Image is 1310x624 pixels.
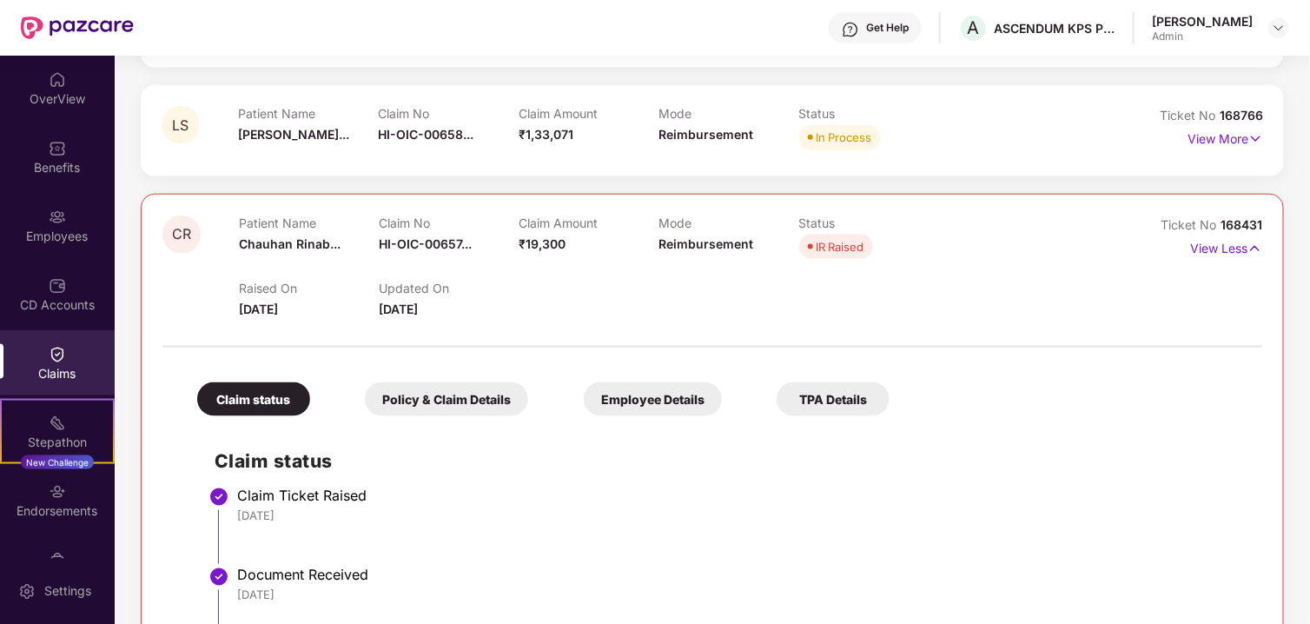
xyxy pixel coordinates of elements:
span: A [968,17,980,38]
img: svg+xml;base64,PHN2ZyBpZD0iSG9tZSIgeG1sbnM9Imh0dHA6Ly93d3cudzMub3JnLzIwMDAvc3ZnIiB3aWR0aD0iMjAiIG... [49,71,66,89]
img: New Pazcare Logo [21,17,134,39]
img: svg+xml;base64,PHN2ZyBpZD0iU3RlcC1Eb25lLTMyeDMyIiB4bWxucz0iaHR0cDovL3d3dy53My5vcmcvMjAwMC9zdmciIH... [208,567,229,587]
div: Get Help [866,21,909,35]
img: svg+xml;base64,PHN2ZyBpZD0iU3RlcC1Eb25lLTMyeDMyIiB4bWxucz0iaHR0cDovL3d3dy53My5vcmcvMjAwMC9zdmciIH... [208,487,229,508]
img: svg+xml;base64,PHN2ZyB4bWxucz0iaHR0cDovL3d3dy53My5vcmcvMjAwMC9zdmciIHdpZHRoPSIxNyIgaGVpZ2h0PSIxNy... [1248,129,1263,149]
p: Updated On [379,281,519,295]
img: svg+xml;base64,PHN2ZyBpZD0iRHJvcGRvd24tMzJ4MzIiIHhtbG5zPSJodHRwOi8vd3d3LnczLm9yZy8yMDAwL3N2ZyIgd2... [1272,21,1286,35]
div: Stepathon [2,434,113,451]
span: Reimbursement [658,127,753,142]
img: svg+xml;base64,PHN2ZyBpZD0iU2V0dGluZy0yMHgyMCIgeG1sbnM9Imh0dHA6Ly93d3cudzMub3JnLzIwMDAvc3ZnIiB3aW... [18,583,36,601]
span: [PERSON_NAME]... [238,127,349,142]
p: Patient Name [238,106,378,121]
p: View More [1188,125,1263,149]
p: View Less [1190,235,1262,258]
span: ₹19,300 [519,236,566,251]
span: LS [173,118,189,133]
div: [DATE] [237,587,1245,603]
div: ASCENDUM KPS PRIVATE LIMITED [994,20,1115,37]
div: Policy & Claim Details [365,382,528,416]
div: In Process [817,129,872,146]
p: Raised On [239,281,379,295]
div: Claim Ticket Raised [237,487,1245,504]
div: Admin [1152,30,1253,43]
img: svg+xml;base64,PHN2ZyBpZD0iTXlfT3JkZXJzIiBkYXRhLW5hbWU9Ik15IE9yZGVycyIgeG1sbnM9Imh0dHA6Ly93d3cudz... [49,552,66,569]
img: svg+xml;base64,PHN2ZyB4bWxucz0iaHR0cDovL3d3dy53My5vcmcvMjAwMC9zdmciIHdpZHRoPSIyMSIgaGVpZ2h0PSIyMC... [49,415,66,432]
span: Chauhan Rinab... [239,236,341,251]
div: TPA Details [777,382,890,416]
p: Mode [658,216,798,230]
img: svg+xml;base64,PHN2ZyBpZD0iQmVuZWZpdHMiIHhtbG5zPSJodHRwOi8vd3d3LnczLm9yZy8yMDAwL3N2ZyIgd2lkdGg9Ij... [49,140,66,157]
span: Ticket No [1161,217,1221,232]
span: Ticket No [1160,108,1220,123]
span: HI-OIC-00658... [378,127,473,142]
p: Claim No [379,216,519,230]
div: Settings [39,583,96,601]
img: svg+xml;base64,PHN2ZyBpZD0iQ2xhaW0iIHhtbG5zPSJodHRwOi8vd3d3LnczLm9yZy8yMDAwL3N2ZyIgd2lkdGg9IjIwIi... [49,346,66,363]
div: New Challenge [21,455,94,469]
p: Claim Amount [519,106,658,121]
img: svg+xml;base64,PHN2ZyB4bWxucz0iaHR0cDovL3d3dy53My5vcmcvMjAwMC9zdmciIHdpZHRoPSIxNyIgaGVpZ2h0PSIxNy... [1247,239,1262,258]
p: Patient Name [239,216,379,230]
span: 168431 [1221,217,1262,232]
img: svg+xml;base64,PHN2ZyBpZD0iQ0RfQWNjb3VudHMiIGRhdGEtbmFtZT0iQ0QgQWNjb3VudHMiIHhtbG5zPSJodHRwOi8vd3... [49,277,66,295]
p: Status [799,216,939,230]
span: CR [172,227,191,242]
div: [PERSON_NAME] [1152,13,1253,30]
div: Employee Details [584,382,722,416]
div: IR Raised [817,238,864,256]
p: Claim Amount [519,216,658,230]
p: Status [799,106,939,121]
span: [DATE] [239,302,278,316]
span: 168766 [1220,108,1263,123]
div: Claim status [197,382,310,416]
div: Document Received [237,567,1245,584]
h2: Claim status [215,447,1245,475]
div: [DATE] [237,508,1245,523]
span: HI-OIC-00657... [379,236,472,251]
img: svg+xml;base64,PHN2ZyBpZD0iSGVscC0zMngzMiIgeG1sbnM9Imh0dHA6Ly93d3cudzMub3JnLzIwMDAvc3ZnIiB3aWR0aD... [842,21,859,38]
img: svg+xml;base64,PHN2ZyBpZD0iRW1wbG95ZWVzIiB4bWxucz0iaHR0cDovL3d3dy53My5vcmcvMjAwMC9zdmciIHdpZHRoPS... [49,209,66,226]
span: ₹1,33,071 [519,127,573,142]
span: Reimbursement [658,236,753,251]
img: svg+xml;base64,PHN2ZyBpZD0iRW5kb3JzZW1lbnRzIiB4bWxucz0iaHR0cDovL3d3dy53My5vcmcvMjAwMC9zdmciIHdpZH... [49,483,66,501]
span: [DATE] [379,302,418,316]
p: Mode [658,106,798,121]
p: Claim No [378,106,518,121]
